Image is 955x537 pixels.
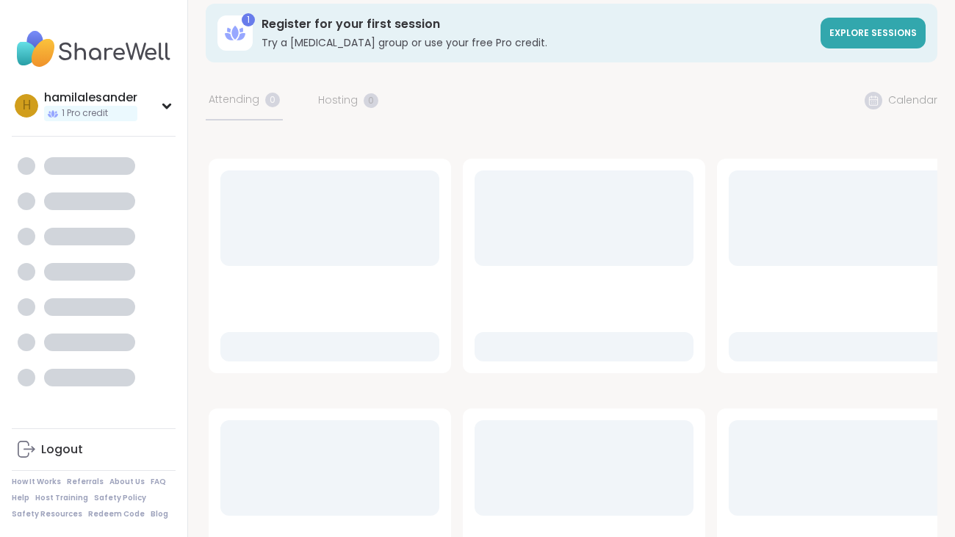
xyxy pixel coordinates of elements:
[35,493,88,503] a: Host Training
[12,24,176,75] img: ShareWell Nav Logo
[12,493,29,503] a: Help
[62,107,108,120] span: 1 Pro credit
[262,35,812,50] h3: Try a [MEDICAL_DATA] group or use your free Pro credit.
[262,16,812,32] h3: Register for your first session
[23,96,31,115] span: h
[821,18,926,48] a: Explore sessions
[94,493,146,503] a: Safety Policy
[12,432,176,467] a: Logout
[151,477,166,487] a: FAQ
[829,26,917,39] span: Explore sessions
[67,477,104,487] a: Referrals
[151,509,168,519] a: Blog
[109,477,145,487] a: About Us
[242,13,255,26] div: 1
[12,477,61,487] a: How It Works
[88,509,145,519] a: Redeem Code
[12,509,82,519] a: Safety Resources
[41,442,83,458] div: Logout
[44,90,137,106] div: hamilalesander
